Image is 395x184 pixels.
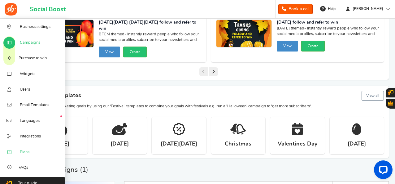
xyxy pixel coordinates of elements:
button: View [277,41,298,52]
button: View [99,47,120,57]
strong: [DATE][DATE] [161,140,197,148]
strong: [DATE][DATE] [DATE][DATE] follow and refer to win [99,20,201,32]
span: Email Templates [20,102,49,108]
a: Book a call [278,4,313,14]
h4: Festival templates [33,90,384,102]
span: Purchase to win [19,56,47,61]
button: Gratisfaction [386,99,395,109]
strong: Valentines Day [278,140,317,148]
span: Help [326,6,336,11]
p: Achieve your marketing goals by using our 'Festival' templates to combine your goals with festiva... [33,104,384,109]
span: Gratisfaction [388,101,393,105]
img: Recommended Campaigns [38,20,93,48]
span: Campaigns [20,40,40,46]
strong: [DATE] [111,140,129,148]
button: View all [362,91,384,101]
span: Users [20,87,30,92]
iframe: LiveChat chat widget [369,158,395,184]
strong: Christmas [225,140,251,148]
span: Languages [20,118,40,124]
span: Integrations [20,134,41,139]
strong: [DATE] follow and refer to win [277,20,379,26]
img: Social Boost [5,3,17,16]
span: [DATE] themed- Instantly reward people who follow your social media profiles, subscribe to your n... [277,26,379,38]
span: FAQs [19,165,28,171]
span: [PERSON_NAME] [350,6,385,11]
button: Create [123,47,147,57]
em: New [60,115,62,117]
h1: Social Boost [30,6,66,13]
a: Help [318,4,339,14]
span: 1 [82,166,86,173]
span: Plans [20,150,29,155]
span: BFCM themed- Instantly reward people who follow your social media profiles, subscribe to your new... [99,32,201,44]
button: Create [301,41,325,52]
img: Recommended Campaigns [216,20,271,48]
strong: [DATE] [348,140,366,148]
span: Business settings [20,24,50,30]
span: Widgets [20,71,35,77]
